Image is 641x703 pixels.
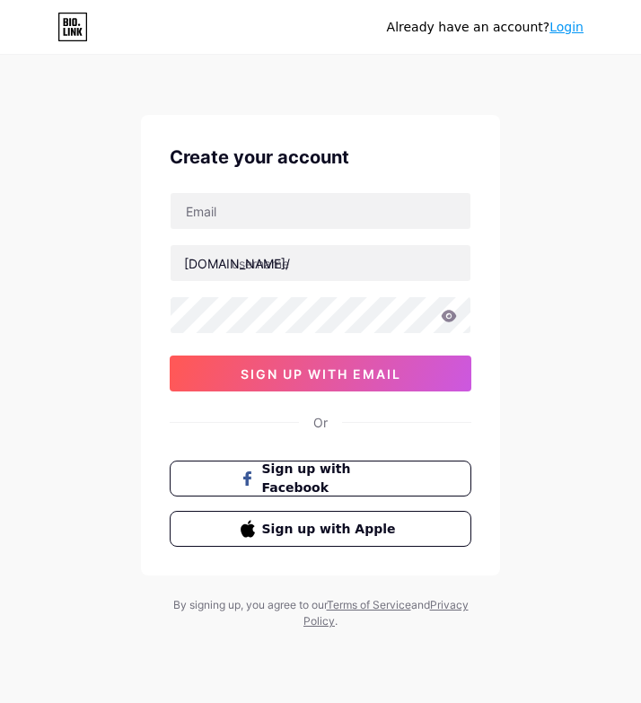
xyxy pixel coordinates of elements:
div: Create your account [170,144,471,171]
div: [DOMAIN_NAME]/ [184,254,290,273]
button: Sign up with Facebook [170,461,471,496]
button: sign up with email [170,356,471,391]
div: Already have an account? [387,18,584,37]
input: username [171,245,470,281]
span: Sign up with Facebook [262,460,401,497]
div: Or [313,413,328,432]
span: sign up with email [241,366,401,382]
a: Terms of Service [327,598,411,611]
a: Login [549,20,584,34]
div: By signing up, you agree to our and . [168,597,473,629]
span: Sign up with Apple [262,520,401,539]
button: Sign up with Apple [170,511,471,547]
input: Email [171,193,470,229]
